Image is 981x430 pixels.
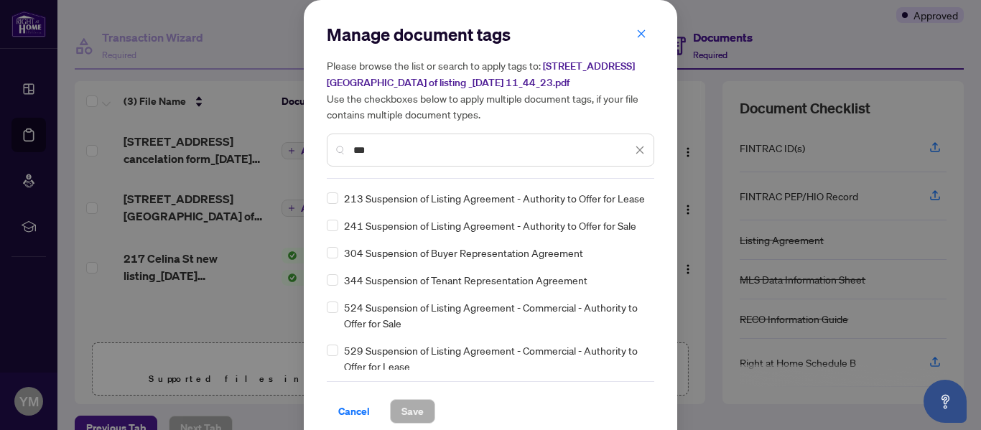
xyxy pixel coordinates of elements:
[327,399,381,424] button: Cancel
[390,399,435,424] button: Save
[344,299,646,331] span: 524 Suspension of Listing Agreement - Commercial - Authority to Offer for Sale
[344,342,646,374] span: 529 Suspension of Listing Agreement - Commercial - Authority to Offer for Lease
[344,190,645,206] span: 213 Suspension of Listing Agreement - Authority to Offer for Lease
[635,145,645,155] span: close
[327,57,654,122] h5: Please browse the list or search to apply tags to: Use the checkboxes below to apply multiple doc...
[636,29,646,39] span: close
[344,218,636,233] span: 241 Suspension of Listing Agreement - Authority to Offer for Sale
[344,272,587,288] span: 344 Suspension of Tenant Representation Agreement
[338,400,370,423] span: Cancel
[924,380,967,423] button: Open asap
[344,245,583,261] span: 304 Suspension of Buyer Representation Agreement
[327,23,654,46] h2: Manage document tags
